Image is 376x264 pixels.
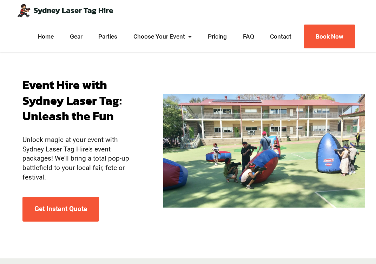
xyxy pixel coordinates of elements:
[22,197,99,222] a: Get Instant Quote
[36,32,56,41] a: Home
[22,135,141,182] p: Unlock magic at your event with Sydney Laser Tag Hire's event packages! We'll bring a total pop-u...
[131,32,194,41] a: Choose Your Event
[163,94,365,208] img: Pop-up laser tag event hire
[34,7,113,14] a: Sydney Laser Tag Hire
[268,32,293,41] a: Contact
[241,32,256,41] a: FAQ
[17,4,31,18] img: Mobile Laser Tag Parties Sydney
[97,32,119,41] a: Parties
[68,32,84,41] a: Gear
[304,25,355,49] a: Book Now
[22,76,122,125] strong: Event Hire with Sydney Laser Tag: Unleash the Fun
[206,32,229,41] a: Pricing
